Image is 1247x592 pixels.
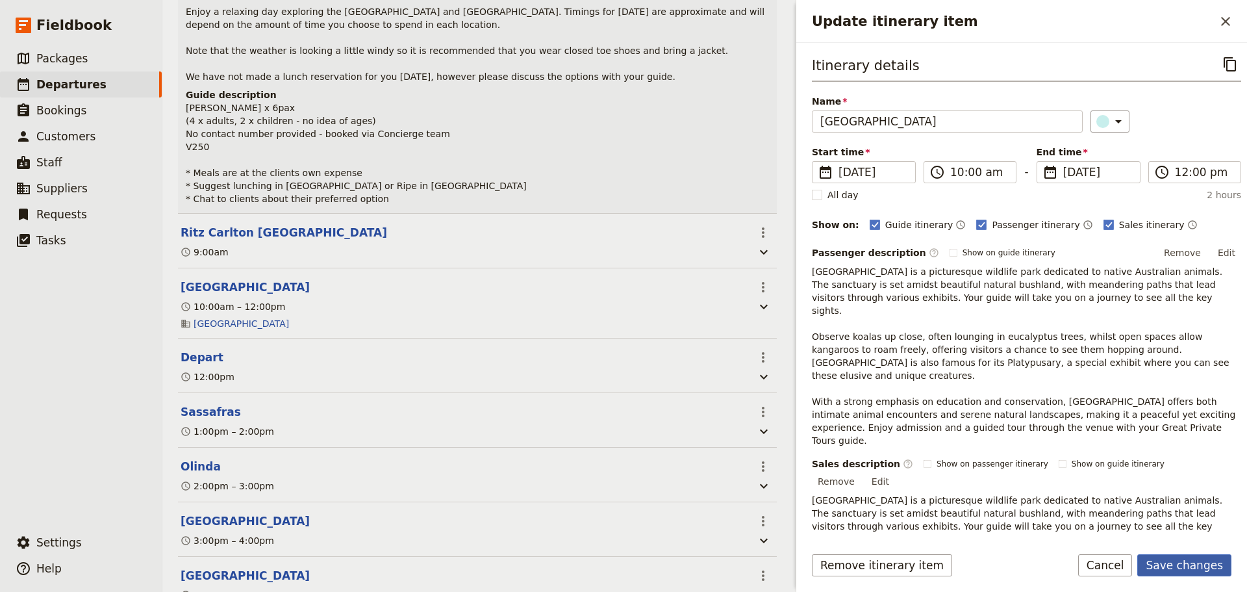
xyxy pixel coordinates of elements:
span: Fieldbook [36,16,112,35]
button: Time shown on guide itinerary [955,217,966,233]
span: ​ [929,164,945,180]
span: Packages [36,52,88,65]
button: Actions [752,276,774,298]
h4: Guide description [186,88,772,101]
div: ​ [1098,114,1126,129]
button: Edit this itinerary item [181,513,310,529]
div: Show on: [812,218,859,231]
input: Name [812,110,1083,133]
span: 2 hours [1207,188,1241,201]
span: ​ [818,164,833,180]
span: Name [812,95,1083,108]
button: Cancel [1078,554,1133,576]
span: [DATE] [1063,164,1132,180]
p: [GEOGRAPHIC_DATA] is a picturesque wildlife park dedicated to native Australian animals. The sanc... [812,265,1241,447]
button: Actions [752,401,774,423]
div: 1:00pm – 2:00pm [181,425,274,438]
span: ​ [1042,164,1058,180]
span: Bookings [36,104,86,117]
span: Sales itinerary [1119,218,1185,231]
span: All day [827,188,859,201]
span: Guide itinerary [885,218,953,231]
p: [PERSON_NAME] x 6pax (4 x adults, 2 x children - no idea of ages) No contact number provided - bo... [186,101,772,205]
h3: Itinerary details [812,56,920,75]
span: End time [1037,146,1140,159]
button: Edit this itinerary item [181,459,221,474]
span: [DATE] [838,164,907,180]
span: ​ [903,459,913,469]
button: Remove itinerary item [812,554,952,576]
button: Time shown on passenger itinerary [1083,217,1093,233]
span: Help [36,562,62,575]
button: Actions [752,222,774,244]
button: Actions [752,565,774,587]
button: Edit this itinerary item [181,279,310,295]
span: Staff [36,156,62,169]
div: 12:00pm [181,370,234,383]
input: ​ [950,164,1008,180]
button: Remove [812,472,861,491]
span: Show on guide itinerary [963,248,1055,258]
span: Suppliers [36,182,88,195]
a: [GEOGRAPHIC_DATA] [194,317,289,330]
button: Edit this itinerary item [181,568,310,584]
span: - [1024,164,1028,183]
label: Sales description [812,457,913,470]
span: Show on guide itinerary [1072,459,1165,469]
input: ​ [1175,164,1233,180]
button: Actions [752,456,774,478]
span: ​ [929,248,939,258]
span: Passenger itinerary [992,218,1079,231]
button: Remove [1158,243,1207,263]
button: Save changes [1137,554,1231,576]
button: Actions [752,510,774,532]
div: 9:00am [181,246,229,259]
span: Settings [36,536,82,549]
span: ​ [1154,164,1170,180]
span: Show on passenger itinerary [937,459,1048,469]
button: Actions [752,346,774,368]
button: Edit this itinerary item [181,404,241,420]
span: Start time [812,146,916,159]
button: Edit [866,472,895,491]
button: Close drawer [1215,10,1237,32]
span: Departures [36,78,107,91]
button: Time shown on sales itinerary [1187,217,1198,233]
button: Edit this itinerary item [181,350,223,365]
span: Requests [36,208,87,221]
button: Edit [1212,243,1241,263]
div: 2:00pm – 3:00pm [181,480,274,493]
span: Customers [36,130,95,143]
div: 3:00pm – 4:00pm [181,534,274,547]
button: Copy itinerary item [1219,53,1241,75]
div: 10:00am – 12:00pm [181,300,285,313]
label: Passenger description [812,246,939,259]
button: Edit this itinerary item [181,225,387,240]
button: ​ [1090,110,1129,133]
h2: Update itinerary item [812,12,1215,31]
span: Tasks [36,234,66,247]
